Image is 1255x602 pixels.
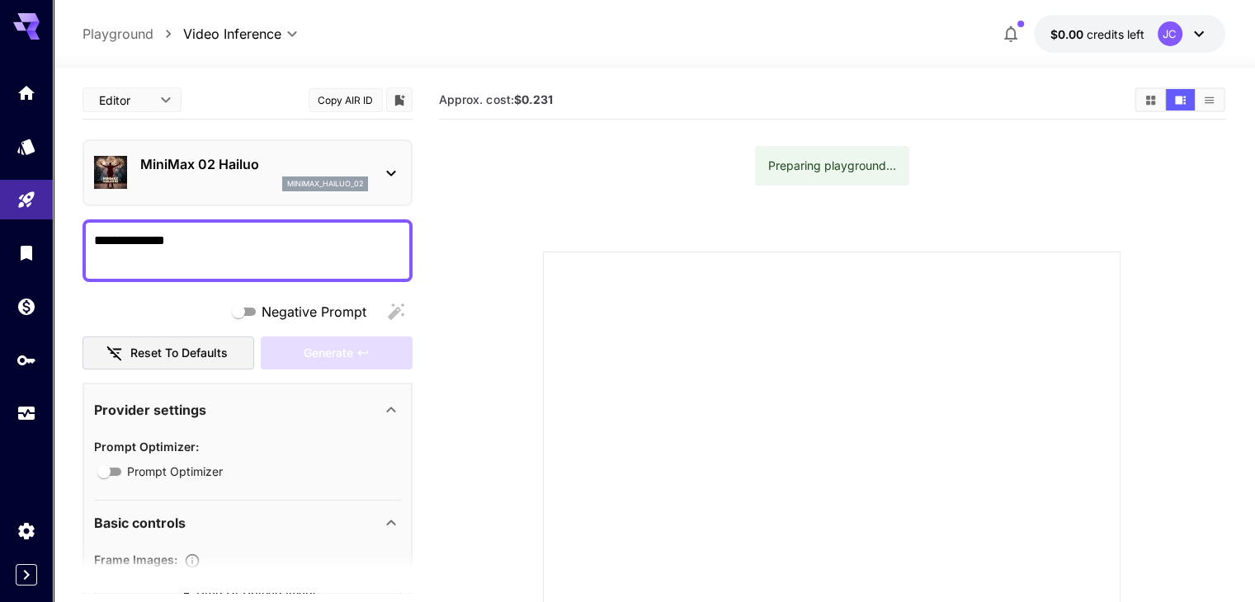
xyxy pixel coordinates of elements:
span: credits left [1087,27,1144,41]
button: Copy AIR ID [309,88,383,112]
span: Prompt Optimizer [127,463,223,480]
div: Please upload a frame image and fill the prompt [261,336,413,370]
div: Show media in grid viewShow media in video viewShow media in list view [1135,87,1225,112]
button: Show media in list view [1195,89,1224,111]
b: $0.231 [513,92,552,106]
div: JC [1158,21,1182,46]
button: Expand sidebar [16,564,37,586]
div: Library [17,242,36,263]
div: Models [17,136,36,157]
div: Preparing playground... [768,151,896,181]
button: Show media in grid view [1136,89,1165,111]
button: Reset to defaults [83,336,254,370]
nav: breadcrumb [83,24,183,44]
p: Basic controls [94,513,186,533]
div: MiniMax 02 Hailuominimax_hailuo_02 [94,148,401,198]
a: Playground [83,24,153,44]
div: Settings [17,520,36,541]
span: Approx. cost: [439,92,552,106]
div: $0.00 [1050,26,1144,43]
button: $0.00JC [1034,15,1225,53]
p: Provider settings [94,400,206,420]
div: Provider settings [94,390,401,430]
span: Negative Prompt [262,302,366,322]
div: Wallet [17,296,36,317]
div: Basic controls [94,503,401,543]
div: Usage [17,403,36,424]
div: Home [17,82,36,103]
p: MiniMax 02 Hailuo [140,154,368,174]
div: API Keys [17,350,36,370]
span: Prompt Optimizer : [94,440,199,454]
p: minimax_hailuo_02 [287,178,363,190]
div: Playground [17,190,36,210]
span: Video Inference [183,24,281,44]
span: $0.00 [1050,27,1087,41]
button: Add to library [392,90,407,110]
button: Show media in video view [1166,89,1195,111]
span: Editor [99,92,150,109]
